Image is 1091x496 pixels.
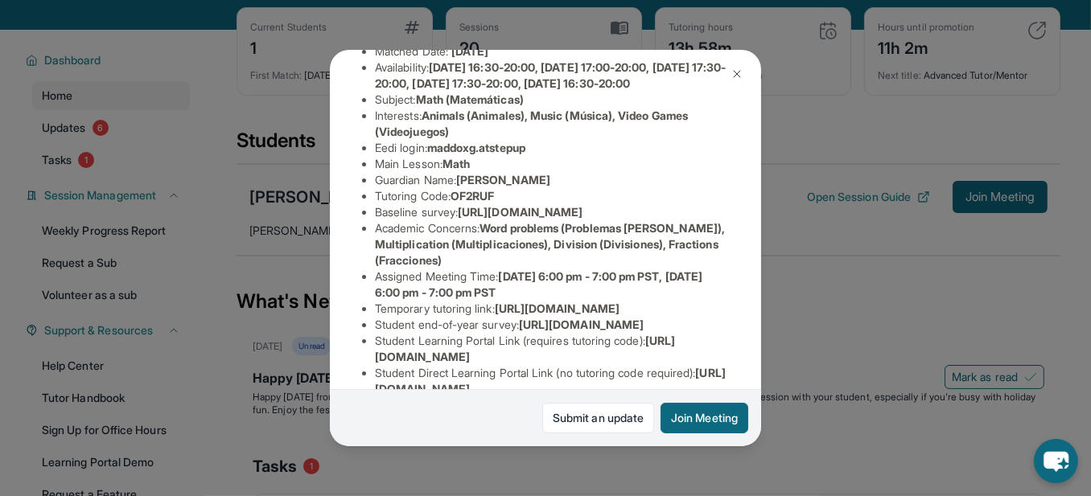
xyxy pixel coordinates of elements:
span: OF2RUF [451,189,494,203]
li: Interests : [375,108,729,140]
li: Assigned Meeting Time : [375,268,729,301]
span: [DATE] [451,44,488,58]
li: Student end-of-year survey : [375,317,729,333]
li: Student Direct Learning Portal Link (no tutoring code required) : [375,365,729,397]
button: chat-button [1034,439,1078,483]
span: [DATE] 6:00 pm - 7:00 pm PST, [DATE] 6:00 pm - 7:00 pm PST [375,269,702,299]
img: Close Icon [731,68,743,80]
span: Math [443,157,470,170]
li: Matched Date: [375,43,729,59]
span: Animals (Animales), Music (Música), Video Games (Videojuegos) [375,109,688,138]
a: Submit an update [542,403,654,433]
span: [PERSON_NAME] [456,173,550,187]
span: [DATE] 16:30-20:00, [DATE] 17:00-20:00, [DATE] 17:30-20:00, [DATE] 17:30-20:00, [DATE] 16:30-20:00 [375,60,727,90]
li: Subject : [375,92,729,108]
span: Math (Matemáticas) [416,92,524,106]
li: Eedi login : [375,140,729,156]
li: Guardian Name : [375,172,729,188]
li: Main Lesson : [375,156,729,172]
li: Student Learning Portal Link (requires tutoring code) : [375,333,729,365]
li: Tutoring Code : [375,188,729,204]
li: Availability: [375,59,729,92]
span: [URL][DOMAIN_NAME] [458,205,583,219]
li: Academic Concerns : [375,220,729,268]
span: [URL][DOMAIN_NAME] [495,301,620,315]
span: [URL][DOMAIN_NAME] [519,318,644,331]
span: Word problems (Problemas [PERSON_NAME]), Multiplication (Multiplicaciones), Division (Divisiones)... [375,221,725,267]
span: maddoxg.atstepup [427,141,525,154]
li: Temporary tutoring link : [375,301,729,317]
li: Baseline survey : [375,204,729,220]
button: Join Meeting [661,403,748,433]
